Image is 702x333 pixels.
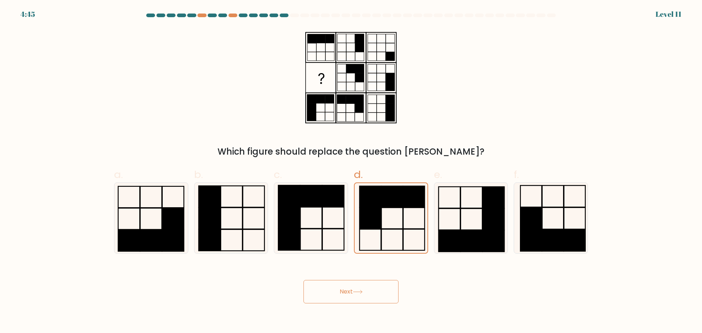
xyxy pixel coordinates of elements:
span: c. [274,167,282,182]
span: d. [354,167,363,182]
div: 4:45 [20,9,35,20]
span: e. [434,167,442,182]
span: a. [114,167,123,182]
div: Which figure should replace the question [PERSON_NAME]? [118,145,584,158]
span: f. [514,167,519,182]
div: Level 11 [656,9,682,20]
span: b. [194,167,203,182]
button: Next [303,280,399,303]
